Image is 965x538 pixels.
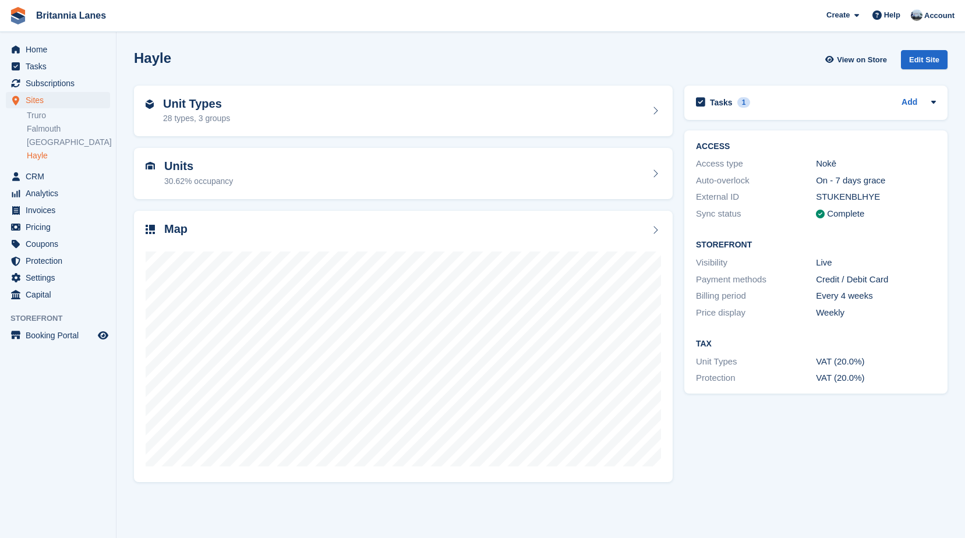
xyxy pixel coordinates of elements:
[696,273,816,286] div: Payment methods
[134,50,171,66] h2: Hayle
[27,110,110,121] a: Truro
[26,286,96,303] span: Capital
[26,270,96,286] span: Settings
[696,371,816,385] div: Protection
[884,9,900,21] span: Help
[710,97,733,108] h2: Tasks
[6,41,110,58] a: menu
[26,236,96,252] span: Coupons
[164,222,188,236] h2: Map
[26,168,96,185] span: CRM
[837,54,887,66] span: View on Store
[164,160,233,173] h2: Units
[31,6,111,25] a: Britannia Lanes
[902,96,917,109] a: Add
[696,240,936,250] h2: Storefront
[27,137,110,148] a: [GEOGRAPHIC_DATA]
[26,75,96,91] span: Subscriptions
[6,202,110,218] a: menu
[816,256,936,270] div: Live
[6,58,110,75] a: menu
[6,92,110,108] a: menu
[26,92,96,108] span: Sites
[696,142,936,151] h2: ACCESS
[163,97,230,111] h2: Unit Types
[146,100,154,109] img: unit-type-icn-2b2737a686de81e16bb02015468b77c625bbabd49415b5ef34ead5e3b44a266d.svg
[696,306,816,320] div: Price display
[163,112,230,125] div: 28 types, 3 groups
[6,75,110,91] a: menu
[26,253,96,269] span: Protection
[816,174,936,187] div: On - 7 days grace
[27,123,110,134] a: Falmouth
[134,86,673,137] a: Unit Types 28 types, 3 groups
[26,41,96,58] span: Home
[816,289,936,303] div: Every 4 weeks
[6,168,110,185] a: menu
[816,306,936,320] div: Weekly
[6,253,110,269] a: menu
[826,9,850,21] span: Create
[901,50,948,74] a: Edit Site
[6,270,110,286] a: menu
[696,157,816,171] div: Access type
[164,175,233,187] div: 30.62% occupancy
[26,219,96,235] span: Pricing
[26,58,96,75] span: Tasks
[96,328,110,342] a: Preview store
[737,97,751,108] div: 1
[9,7,27,24] img: stora-icon-8386f47178a22dfd0bd8f6a31ec36ba5ce8667c1dd55bd0f319d3a0aa187defe.svg
[696,256,816,270] div: Visibility
[146,225,155,234] img: map-icn-33ee37083ee616e46c38cad1a60f524a97daa1e2b2c8c0bc3eb3415660979fc1.svg
[134,211,673,483] a: Map
[6,219,110,235] a: menu
[696,355,816,369] div: Unit Types
[827,207,864,221] div: Complete
[6,286,110,303] a: menu
[696,289,816,303] div: Billing period
[823,50,892,69] a: View on Store
[924,10,955,22] span: Account
[26,327,96,344] span: Booking Portal
[696,339,936,349] h2: Tax
[6,236,110,252] a: menu
[146,162,155,170] img: unit-icn-7be61d7bf1b0ce9d3e12c5938cc71ed9869f7b940bace4675aadf7bd6d80202e.svg
[6,327,110,344] a: menu
[816,355,936,369] div: VAT (20.0%)
[816,157,936,171] div: Nokē
[816,273,936,286] div: Credit / Debit Card
[6,185,110,201] a: menu
[901,50,948,69] div: Edit Site
[26,202,96,218] span: Invoices
[816,371,936,385] div: VAT (20.0%)
[27,150,110,161] a: Hayle
[911,9,922,21] img: John Millership
[696,190,816,204] div: External ID
[696,207,816,221] div: Sync status
[134,148,673,199] a: Units 30.62% occupancy
[26,185,96,201] span: Analytics
[10,313,116,324] span: Storefront
[816,190,936,204] div: STUKENBLHYE
[696,174,816,187] div: Auto-overlock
